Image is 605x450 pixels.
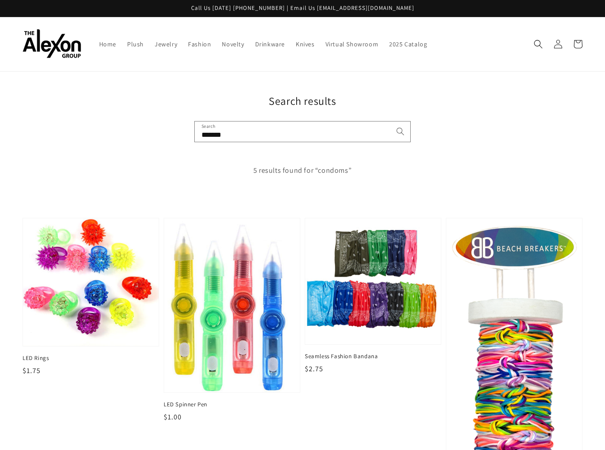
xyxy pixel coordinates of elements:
[305,218,441,344] img: Seamless Fashion Bandana
[305,352,441,360] span: Seamless Fashion Bandana
[164,400,300,409] span: LED Spinner Pen
[164,218,300,423] a: LED Spinner Pen LED Spinner Pen $1.00
[222,40,244,48] span: Novelty
[23,94,582,108] h1: Search results
[164,218,300,392] img: LED Spinner Pen
[384,35,432,54] a: 2025 Catalog
[528,34,548,54] summary: Search
[122,35,149,54] a: Plush
[127,40,144,48] span: Plush
[188,40,211,48] span: Fashion
[183,35,216,54] a: Fashion
[155,40,177,48] span: Jewelry
[23,29,81,58] img: The Alexon Group
[389,40,427,48] span: 2025 Catalog
[325,40,379,48] span: Virtual Showroom
[23,366,41,375] span: $1.75
[23,218,159,376] a: LED Rings LED Rings $1.75
[320,35,384,54] a: Virtual Showroom
[99,40,116,48] span: Home
[390,121,410,141] button: Search
[149,35,183,54] a: Jewelry
[23,164,582,177] p: 5 results found for “condoms”
[250,35,290,54] a: Drinkware
[305,364,323,373] span: $2.75
[23,218,159,346] img: LED Rings
[164,412,182,422] span: $1.00
[94,35,122,54] a: Home
[305,218,441,374] a: Seamless Fashion Bandana Seamless Fashion Bandana $2.75
[216,35,249,54] a: Novelty
[296,40,315,48] span: Knives
[290,35,320,54] a: Knives
[23,354,159,362] span: LED Rings
[255,40,285,48] span: Drinkware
